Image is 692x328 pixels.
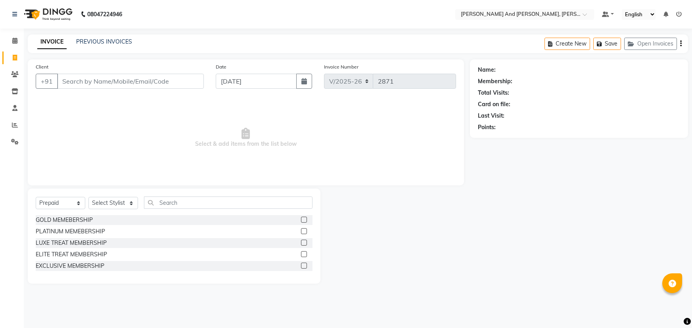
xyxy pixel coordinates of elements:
iframe: chat widget [659,296,684,320]
div: Name: [478,66,496,74]
label: Date [216,63,226,71]
input: Search by Name/Mobile/Email/Code [57,74,204,89]
label: Client [36,63,48,71]
div: LUXE TREAT MEMBERSHIP [36,239,107,247]
div: Card on file: [478,100,510,109]
a: INVOICE [37,35,67,49]
button: Create New [544,38,590,50]
div: EXCLUSIVE MEMBERSHIP [36,262,104,270]
div: Total Visits: [478,89,509,97]
a: PREVIOUS INVOICES [76,38,132,45]
button: Save [593,38,621,50]
label: Invoice Number [324,63,358,71]
button: +91 [36,74,58,89]
div: Points: [478,123,496,132]
button: Open Invoices [624,38,677,50]
span: Select & add items from the list below [36,98,456,177]
b: 08047224946 [87,3,122,25]
div: ELITE TREAT MEMBERSHIP [36,250,107,259]
img: logo [20,3,75,25]
input: Search [144,196,312,209]
div: PLATINUM MEMEBERSHIP [36,227,105,236]
div: GOLD MEMEBERSHIP [36,216,93,224]
div: Last Visit: [478,112,504,120]
div: Membership: [478,77,512,86]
